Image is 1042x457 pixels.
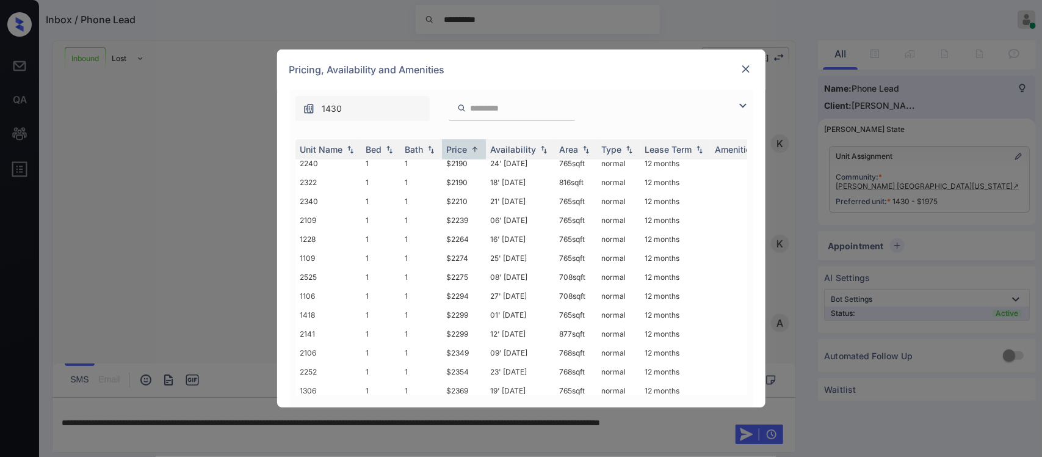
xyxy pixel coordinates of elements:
td: 12 months [640,362,711,381]
img: close [740,63,752,75]
td: normal [597,211,640,230]
td: 24' [DATE] [486,154,555,173]
td: 1 [400,268,442,287]
td: 12 months [640,192,711,211]
td: 1 [361,211,400,230]
div: Price [447,144,468,155]
td: 1 [400,192,442,211]
td: $2190 [442,173,486,192]
td: 09' [DATE] [486,343,555,362]
div: Bed [366,144,382,155]
td: normal [597,381,640,400]
td: 1 [400,211,442,230]
td: 18' [DATE] [486,173,555,192]
td: 1 [400,154,442,173]
img: icon-zuma [457,103,466,114]
td: 1 [361,249,400,268]
td: 1 [400,249,442,268]
img: sorting [580,145,592,154]
td: 12 months [640,173,711,192]
div: Pricing, Availability and Amenities [277,49,765,90]
td: 1106 [295,287,361,305]
td: 12 months [640,154,711,173]
td: normal [597,268,640,287]
td: normal [597,343,640,362]
td: normal [597,154,640,173]
td: 708 sqft [555,287,597,305]
div: Bath [405,144,424,155]
div: Type [602,144,622,155]
td: 1 [400,324,442,343]
td: 12 months [640,230,711,249]
td: 21' [DATE] [486,192,555,211]
div: Unit Name [300,144,343,155]
td: 1 [400,230,442,249]
td: 765 sqft [555,249,597,268]
td: 19' [DATE] [486,381,555,400]
td: 2322 [295,173,361,192]
td: $2210 [442,192,486,211]
td: normal [597,249,640,268]
td: normal [597,192,640,211]
td: 768 sqft [555,362,597,381]
td: $2274 [442,249,486,268]
td: 1 [400,173,442,192]
td: 1418 [295,305,361,324]
td: 1 [361,173,400,192]
td: 708 sqft [555,268,597,287]
td: 16' [DATE] [486,230,555,249]
img: icon-zuma [303,103,315,115]
div: Availability [491,144,537,155]
td: 1 [361,381,400,400]
td: 12 months [640,249,711,268]
td: 01' [DATE] [486,305,555,324]
td: 08' [DATE] [486,268,555,287]
td: 2240 [295,154,361,173]
img: sorting [693,145,706,154]
td: 1 [361,287,400,305]
img: sorting [383,145,396,154]
td: $2354 [442,362,486,381]
img: sorting [623,145,635,154]
td: 12' [DATE] [486,324,555,343]
td: 1 [400,305,442,324]
td: $2264 [442,230,486,249]
td: 2525 [295,268,361,287]
td: 12 months [640,381,711,400]
td: 2106 [295,343,361,362]
td: normal [597,230,640,249]
img: sorting [538,145,550,154]
td: 765 sqft [555,381,597,400]
img: icon-zuma [736,98,750,113]
td: 1 [400,287,442,305]
td: 2141 [295,324,361,343]
td: normal [597,287,640,305]
td: 25' [DATE] [486,249,555,268]
td: 1 [361,362,400,381]
td: 12 months [640,343,711,362]
img: sorting [425,145,437,154]
td: 1 [400,362,442,381]
td: 1 [400,343,442,362]
td: 27' [DATE] [486,287,555,305]
td: 768 sqft [555,343,597,362]
td: 06' [DATE] [486,211,555,230]
td: 12 months [640,268,711,287]
td: 1 [361,305,400,324]
td: normal [597,324,640,343]
td: $2275 [442,268,486,287]
td: 1 [361,324,400,343]
td: $2369 [442,381,486,400]
td: 1 [361,343,400,362]
td: 1 [361,154,400,173]
td: 23' [DATE] [486,362,555,381]
td: $2190 [442,154,486,173]
td: $2294 [442,287,486,305]
img: sorting [469,145,481,154]
td: 765 sqft [555,154,597,173]
td: 2109 [295,211,361,230]
td: $2239 [442,211,486,230]
td: 1 [361,268,400,287]
td: $2299 [442,324,486,343]
td: $2349 [442,343,486,362]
